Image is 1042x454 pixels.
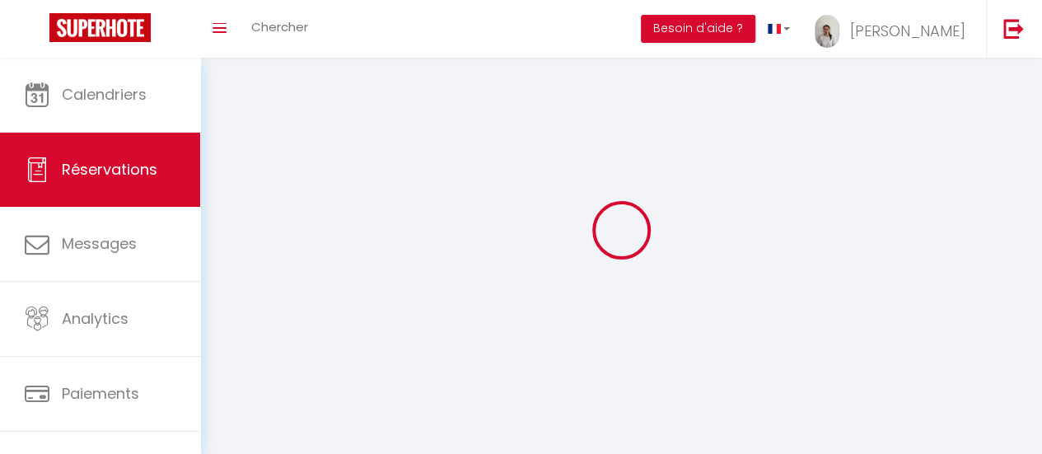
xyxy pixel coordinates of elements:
span: Réservations [62,159,157,180]
img: logout [1003,18,1024,39]
button: Besoin d'aide ? [641,15,755,43]
span: Chercher [251,18,308,35]
span: [PERSON_NAME] [850,21,965,41]
span: Calendriers [62,84,147,105]
span: Analytics [62,308,128,329]
span: Messages [62,233,137,254]
img: ... [815,15,839,48]
span: Paiements [62,383,139,404]
img: Super Booking [49,13,151,42]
